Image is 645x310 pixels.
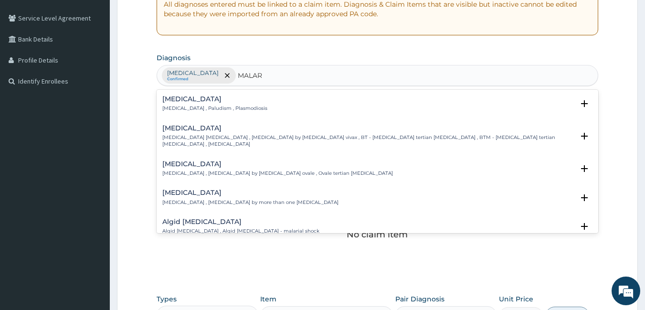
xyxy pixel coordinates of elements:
[167,77,219,82] small: Confirmed
[5,208,182,241] textarea: Type your message and hit 'Enter'
[50,53,160,66] div: Chat with us now
[579,130,590,142] i: open select status
[157,295,177,303] label: Types
[579,221,590,232] i: open select status
[579,98,590,109] i: open select status
[157,53,190,63] label: Diagnosis
[167,69,219,77] p: [MEDICAL_DATA]
[18,48,39,72] img: d_794563401_company_1708531726252_794563401
[223,71,232,80] span: remove selection option
[395,294,444,304] label: Pair Diagnosis
[162,170,393,177] p: [MEDICAL_DATA] , [MEDICAL_DATA] by [MEDICAL_DATA] ovale , Ovale tertian [MEDICAL_DATA]
[162,189,338,196] h4: [MEDICAL_DATA]
[347,230,408,239] p: No claim item
[499,294,533,304] label: Unit Price
[162,134,574,148] p: [MEDICAL_DATA] [MEDICAL_DATA] , [MEDICAL_DATA] by [MEDICAL_DATA] vivax , BT - [MEDICAL_DATA] tert...
[162,125,574,132] h4: [MEDICAL_DATA]
[162,96,267,103] h4: [MEDICAL_DATA]
[260,294,276,304] label: Item
[579,163,590,174] i: open select status
[579,192,590,203] i: open select status
[162,105,267,112] p: [MEDICAL_DATA] , Paludism , Plasmodiosis
[162,160,393,168] h4: [MEDICAL_DATA]
[157,5,180,28] div: Minimize live chat window
[162,199,338,206] p: [MEDICAL_DATA] , [MEDICAL_DATA] by more than one [MEDICAL_DATA]
[55,94,132,190] span: We're online!
[162,228,319,235] p: Algid [MEDICAL_DATA] , Algid [MEDICAL_DATA] - malarial shock
[162,218,319,225] h4: Algid [MEDICAL_DATA]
